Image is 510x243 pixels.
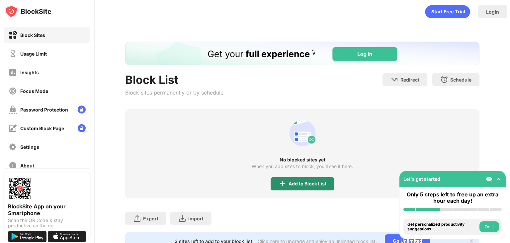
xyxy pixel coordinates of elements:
[20,32,45,38] div: Block Sites
[289,181,326,186] div: Add to Block List
[9,31,17,39] img: block-on.svg
[20,163,34,168] div: About
[125,89,223,96] div: Block sites permanently or by schedule
[486,9,499,15] div: Login
[20,70,39,75] div: Insights
[78,124,86,132] img: lock-menu.svg
[20,144,39,150] div: Settings
[48,231,86,242] img: download-on-the-app-store.svg
[8,218,86,228] div: Scan the QR Code & stay productive on the go
[403,191,502,204] div: Only 5 steps left to free up an extra hour each day!
[20,51,47,57] div: Usage Limit
[5,5,51,18] img: logo-blocksite.svg
[125,42,479,65] iframe: Banner
[9,124,17,132] img: customize-block-page-off.svg
[78,106,86,114] img: lock-menu.svg
[125,73,223,87] div: Block List
[143,216,158,221] div: Export
[252,164,353,169] div: When you add sites to block, you’ll see it here.
[20,125,64,131] div: Custom Block Page
[9,87,17,95] img: focus-off.svg
[287,117,318,149] div: animation
[495,176,502,182] img: omni-setup-toggle.svg
[400,77,419,83] div: Redirect
[403,176,440,182] div: Let's get started
[486,176,492,182] img: eye-not-visible.svg
[9,161,17,170] img: about-off.svg
[20,88,48,94] div: Focus Mode
[450,77,471,83] div: Schedule
[425,5,470,18] div: animation
[9,106,17,114] img: password-protection-off.svg
[9,50,17,58] img: time-usage-off.svg
[8,176,32,200] img: options-page-qr-code.png
[8,231,46,242] img: get-it-on-google-play.svg
[479,221,499,232] button: Do it
[9,68,17,77] img: insights-off.svg
[8,203,86,216] div: BlockSite App on your Smartphone
[188,216,204,221] div: Import
[9,143,17,151] img: settings-off.svg
[125,157,479,162] div: No blocked sites yet
[407,222,478,232] div: Get personalized productivity suggestions
[20,107,68,113] div: Password Protection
